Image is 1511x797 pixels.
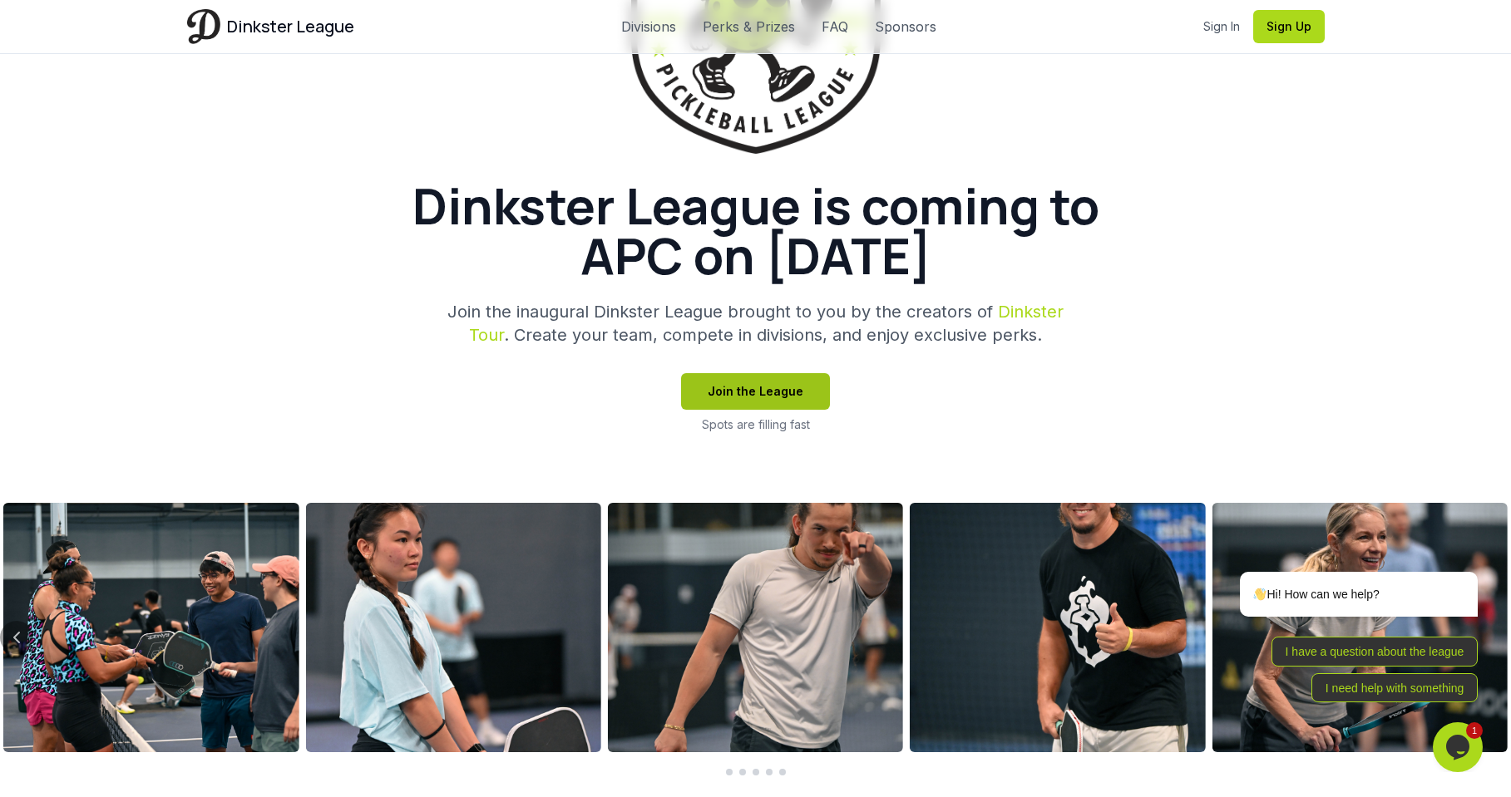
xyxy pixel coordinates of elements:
[703,17,795,37] a: Perks & Prizes
[187,9,354,43] a: Dinkster League
[1253,10,1325,43] button: Sign Up
[1203,18,1240,35] a: Sign In
[702,416,810,433] p: Spots are filling fast
[739,769,746,775] button: Go to slide 6
[822,17,848,37] a: FAQ
[766,769,773,775] button: Go to slide 16
[1187,421,1486,714] iframe: chat widget
[187,9,220,43] img: Dinkster
[437,300,1075,347] p: Join the inaugural Dinkster League brought to you by the creators of . Create your team, compete ...
[1433,722,1486,772] iframe: chat widget
[357,180,1155,280] h1: Dinkster League is coming to APC on [DATE]
[227,15,354,38] span: Dinkster League
[726,769,733,775] button: Go to slide 1
[875,17,936,37] a: Sponsors
[681,373,830,410] button: Join the League
[621,17,676,37] a: Divisions
[779,769,786,775] button: Go to slide 21
[753,769,759,775] button: Go to slide 11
